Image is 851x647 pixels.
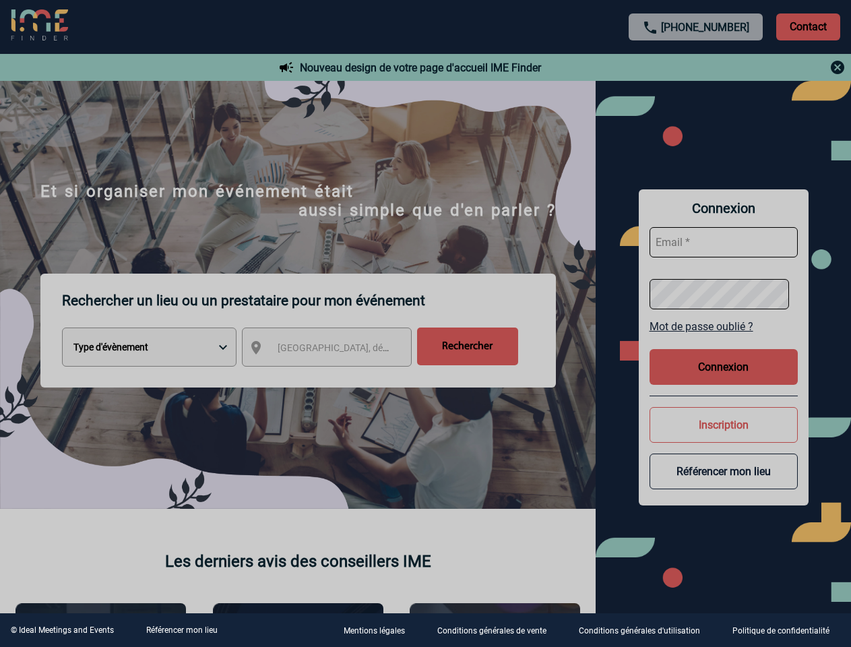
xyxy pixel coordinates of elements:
[732,627,829,636] p: Politique de confidentialité
[568,624,722,637] a: Conditions générales d'utilisation
[437,627,546,636] p: Conditions générales de vente
[427,624,568,637] a: Conditions générales de vente
[11,625,114,635] div: © Ideal Meetings and Events
[344,627,405,636] p: Mentions légales
[146,625,218,635] a: Référencer mon lieu
[579,627,700,636] p: Conditions générales d'utilisation
[722,624,851,637] a: Politique de confidentialité
[333,624,427,637] a: Mentions légales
